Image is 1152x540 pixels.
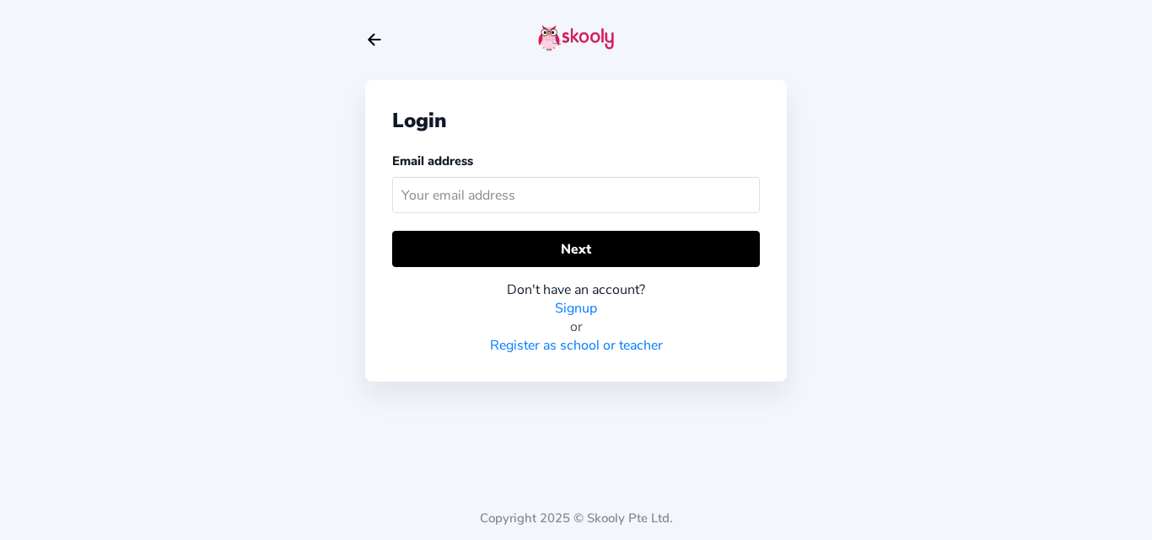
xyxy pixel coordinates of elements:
[392,107,760,134] div: Login
[490,336,663,355] a: Register as school or teacher
[392,231,760,267] button: Next
[392,281,760,299] div: Don't have an account?
[392,152,473,169] label: Email address
[555,299,597,318] a: Signup
[365,30,384,49] button: arrow back outline
[392,177,760,213] input: Your email address
[392,318,760,336] div: or
[538,24,614,51] img: skooly-logo.png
